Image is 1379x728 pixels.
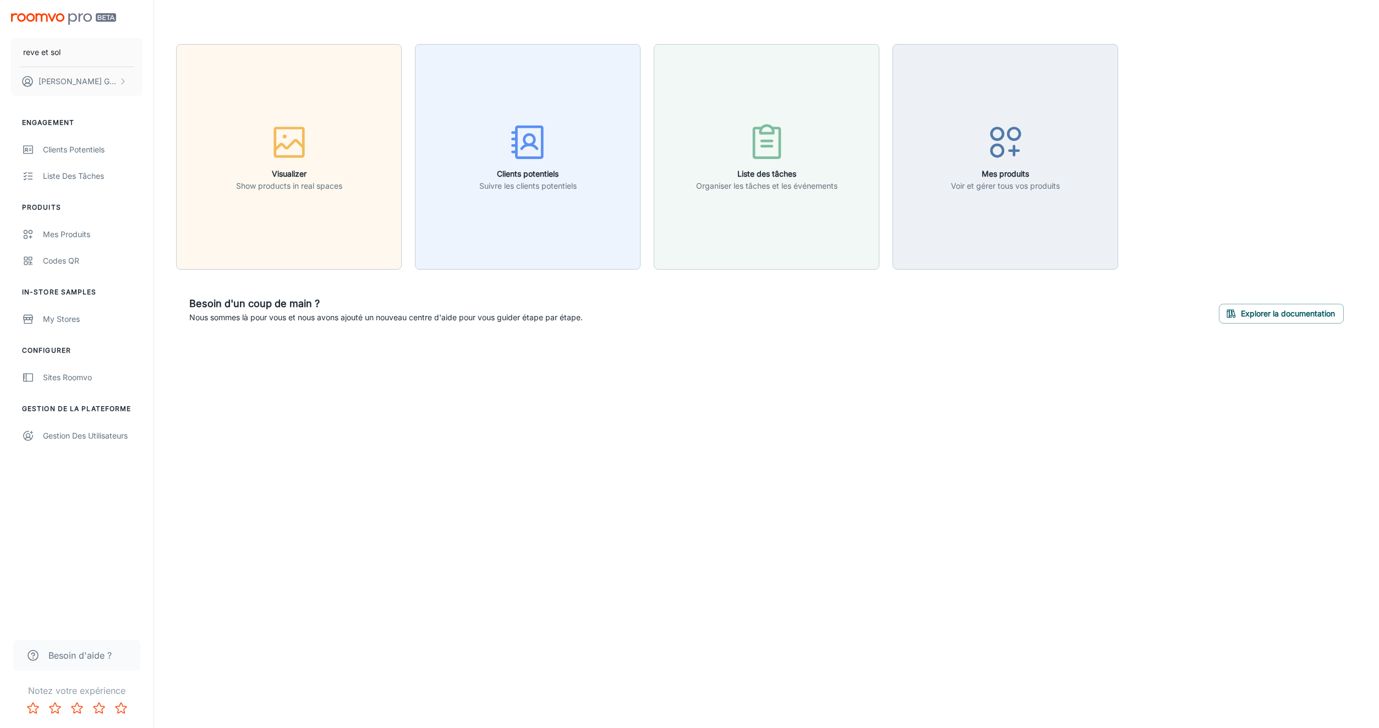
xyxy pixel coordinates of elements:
button: Explorer la documentation [1219,304,1344,324]
p: Suivre les clients potentiels [479,180,577,192]
p: Voir et gérer tous vos produits [951,180,1060,192]
h6: Liste des tâches [696,168,838,180]
h6: Visualizer [236,168,342,180]
a: Clients potentielsSuivre les clients potentiels [415,150,641,161]
div: Liste des tâches [43,170,143,182]
img: Roomvo PRO Beta [11,13,116,25]
h6: Besoin d'un coup de main ? [189,296,583,311]
p: Nous sommes là pour vous et nous avons ajouté un nouveau centre d'aide pour vous guider étape par... [189,311,583,324]
p: reve et sol [23,46,61,58]
div: My Stores [43,313,143,325]
p: [PERSON_NAME] Gallo [39,75,116,87]
div: Clients potentiels [43,144,143,156]
div: Mes produits [43,228,143,240]
div: Codes QR [43,255,143,267]
h6: Clients potentiels [479,168,577,180]
button: Clients potentielsSuivre les clients potentiels [415,44,641,270]
a: Mes produitsVoir et gérer tous vos produits [893,150,1118,161]
a: Explorer la documentation [1219,307,1344,318]
button: Mes produitsVoir et gérer tous vos produits [893,44,1118,270]
button: VisualizerShow products in real spaces [176,44,402,270]
div: Sites Roomvo [43,371,143,384]
button: reve et sol [11,38,143,67]
h6: Mes produits [951,168,1060,180]
p: Organiser les tâches et les événements [696,180,838,192]
button: Liste des tâchesOrganiser les tâches et les événements [654,44,879,270]
button: [PERSON_NAME] Gallo [11,67,143,96]
a: Liste des tâchesOrganiser les tâches et les événements [654,150,879,161]
p: Show products in real spaces [236,180,342,192]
